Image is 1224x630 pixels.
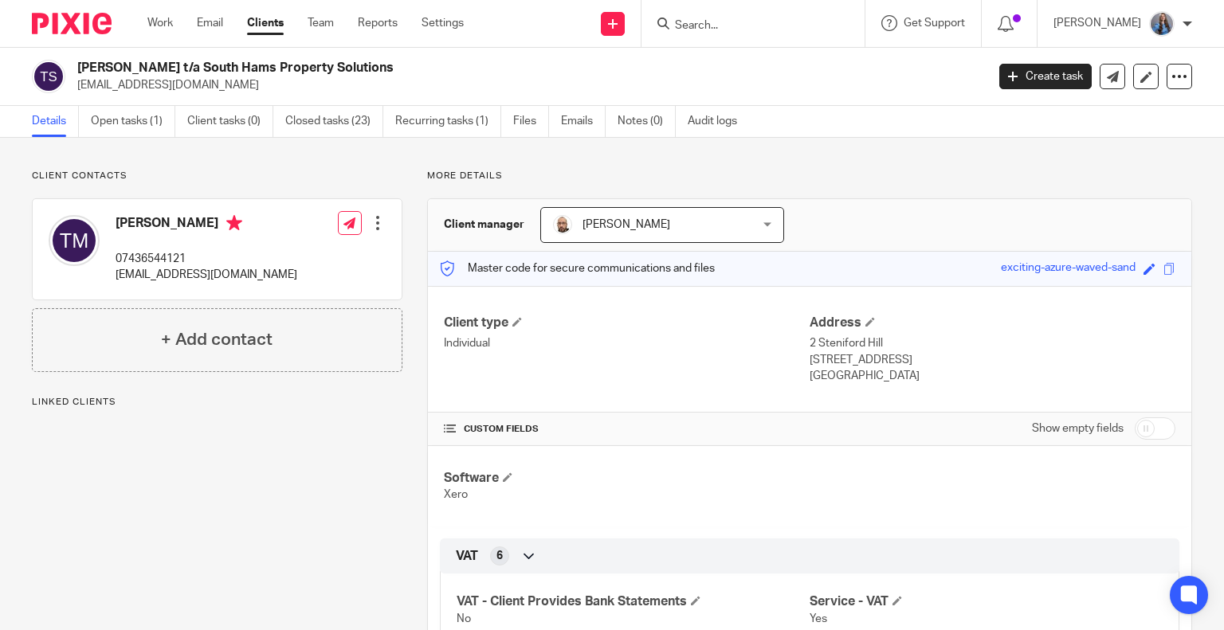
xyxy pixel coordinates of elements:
a: Closed tasks (23) [285,106,383,137]
a: Clients [247,15,284,31]
p: More details [427,170,1192,182]
a: Audit logs [688,106,749,137]
div: exciting-azure-waved-sand [1001,260,1136,278]
p: Client contacts [32,170,402,182]
i: Primary [226,215,242,231]
a: Details [32,106,79,137]
a: Recurring tasks (1) [395,106,501,137]
h4: Software [444,470,810,487]
a: Emails [561,106,606,137]
a: Files [513,106,549,137]
h4: Client type [444,315,810,331]
h4: [PERSON_NAME] [116,215,297,235]
h3: Client manager [444,217,524,233]
span: Yes [810,613,827,624]
span: Get Support [904,18,965,29]
h4: Address [810,315,1175,331]
h4: VAT - Client Provides Bank Statements [457,593,810,610]
p: [EMAIL_ADDRESS][DOMAIN_NAME] [77,77,975,93]
span: Xero [444,489,468,500]
a: Work [147,15,173,31]
img: Daryl.jpg [553,215,572,234]
a: Reports [358,15,398,31]
a: Team [308,15,334,31]
a: Create task [999,64,1092,89]
p: Linked clients [32,396,402,409]
img: Amanda-scaled.jpg [1149,11,1175,37]
h4: Service - VAT [810,593,1163,610]
p: [PERSON_NAME] [1053,15,1141,31]
span: No [457,613,471,624]
a: Client tasks (0) [187,106,273,137]
p: [EMAIL_ADDRESS][DOMAIN_NAME] [116,267,297,283]
img: svg%3E [49,215,100,266]
span: 6 [496,548,503,564]
h4: CUSTOM FIELDS [444,423,810,436]
p: Master code for secure communications and files [440,260,715,276]
input: Search [673,19,817,33]
h2: [PERSON_NAME] t/a South Hams Property Solutions [77,60,796,76]
p: Individual [444,335,810,351]
p: 07436544121 [116,251,297,267]
a: Open tasks (1) [91,106,175,137]
span: VAT [456,548,478,565]
span: [PERSON_NAME] [583,219,670,230]
img: Pixie [32,13,112,34]
p: 2 Steniford Hill [810,335,1175,351]
img: svg%3E [32,60,65,93]
h4: + Add contact [161,327,273,352]
a: Settings [422,15,464,31]
a: Email [197,15,223,31]
a: Notes (0) [618,106,676,137]
label: Show empty fields [1032,421,1124,436]
p: [GEOGRAPHIC_DATA] [810,368,1175,384]
p: [STREET_ADDRESS] [810,352,1175,368]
